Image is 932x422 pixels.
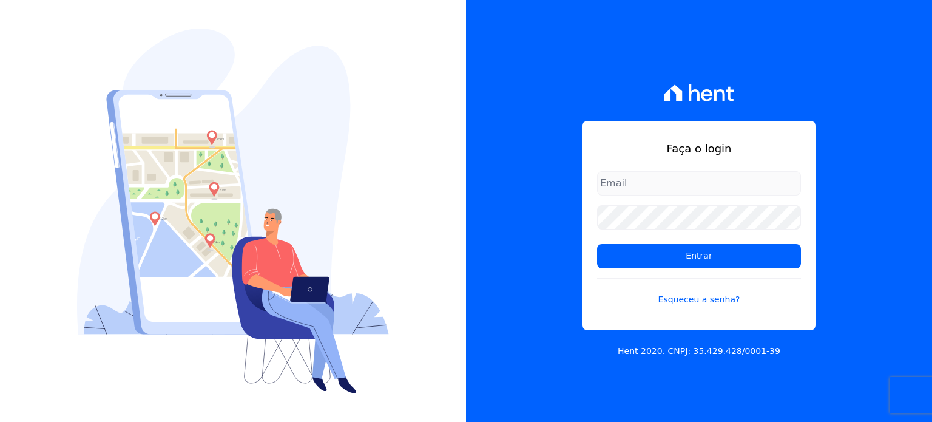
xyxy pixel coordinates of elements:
[77,29,389,393] img: Login
[597,278,801,306] a: Esqueceu a senha?
[597,244,801,268] input: Entrar
[597,140,801,157] h1: Faça o login
[597,171,801,196] input: Email
[618,345,780,358] p: Hent 2020. CNPJ: 35.429.428/0001-39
